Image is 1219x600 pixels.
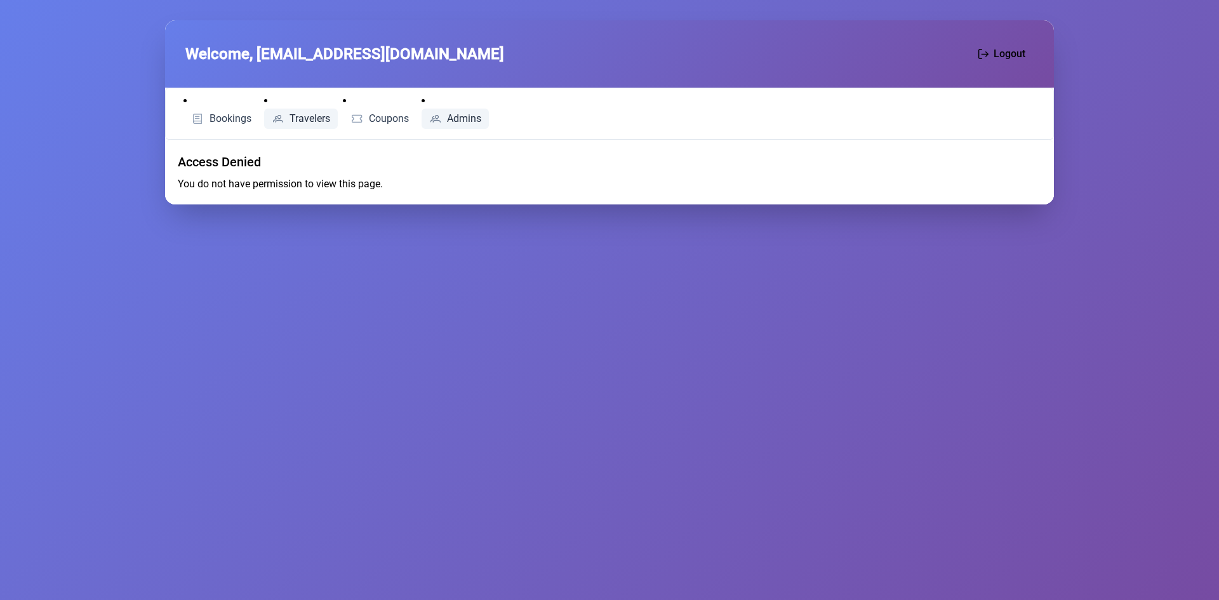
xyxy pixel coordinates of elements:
span: Admins [447,114,481,124]
li: Admins [422,93,490,129]
a: Travelers [264,109,338,129]
a: Coupons [343,109,416,129]
span: Logout [994,46,1025,62]
div: Access Denied [178,152,1041,171]
li: Bookings [183,93,259,129]
span: Coupons [369,114,409,124]
span: Bookings [210,114,251,124]
li: Travelers [264,93,338,129]
span: Welcome, [EMAIL_ADDRESS][DOMAIN_NAME] [185,43,504,65]
button: Logout [970,41,1034,67]
a: Bookings [183,109,259,129]
a: Admins [422,109,490,129]
li: Coupons [343,93,416,129]
p: You do not have permission to view this page. [178,177,1041,192]
span: Travelers [290,114,330,124]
